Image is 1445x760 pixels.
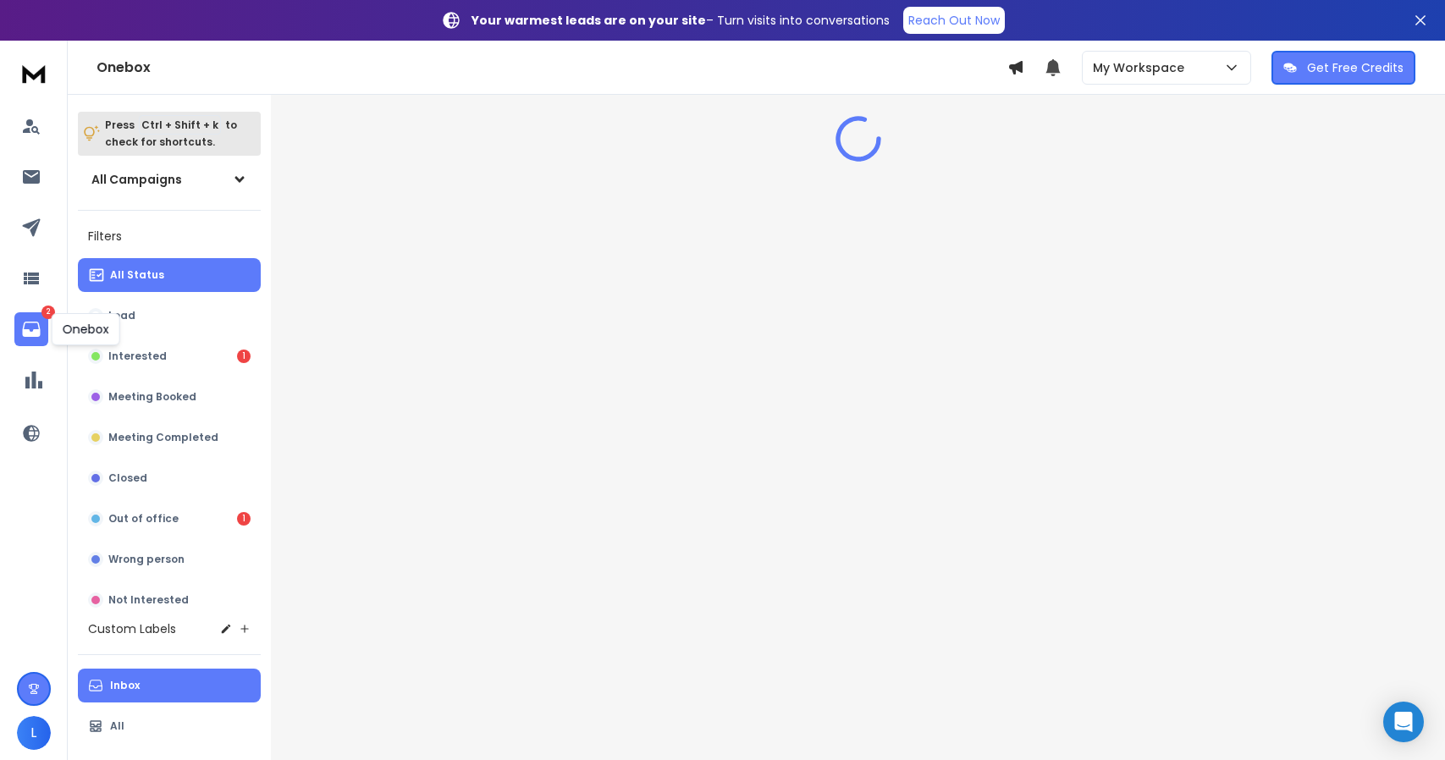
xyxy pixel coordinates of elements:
[17,716,51,750] button: L
[108,431,218,444] p: Meeting Completed
[105,117,237,151] p: Press to check for shortcuts.
[78,421,261,454] button: Meeting Completed
[108,593,189,607] p: Not Interested
[237,350,251,363] div: 1
[78,502,261,536] button: Out of office1
[108,309,135,322] p: Lead
[908,12,1000,29] p: Reach Out Now
[78,669,261,702] button: Inbox
[110,719,124,733] p: All
[472,12,890,29] p: – Turn visits into conversations
[14,312,48,346] a: 2
[78,224,261,248] h3: Filters
[88,620,176,637] h3: Custom Labels
[237,512,251,526] div: 1
[108,512,179,526] p: Out of office
[78,299,261,333] button: Lead
[78,709,261,743] button: All
[97,58,1007,78] h1: Onebox
[139,115,221,135] span: Ctrl + Shift + k
[78,380,261,414] button: Meeting Booked
[91,171,182,188] h1: All Campaigns
[41,306,55,319] p: 2
[78,339,261,373] button: Interested1
[108,350,167,363] p: Interested
[110,679,140,692] p: Inbox
[110,268,164,282] p: All Status
[1383,702,1424,742] div: Open Intercom Messenger
[78,542,261,576] button: Wrong person
[108,553,185,566] p: Wrong person
[108,390,196,404] p: Meeting Booked
[78,583,261,617] button: Not Interested
[108,471,147,485] p: Closed
[903,7,1005,34] a: Reach Out Now
[78,258,261,292] button: All Status
[78,162,261,196] button: All Campaigns
[1093,59,1191,76] p: My Workspace
[17,58,51,89] img: logo
[78,461,261,495] button: Closed
[472,12,706,29] strong: Your warmest leads are on your site
[1271,51,1415,85] button: Get Free Credits
[52,313,120,345] div: Onebox
[1307,59,1404,76] p: Get Free Credits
